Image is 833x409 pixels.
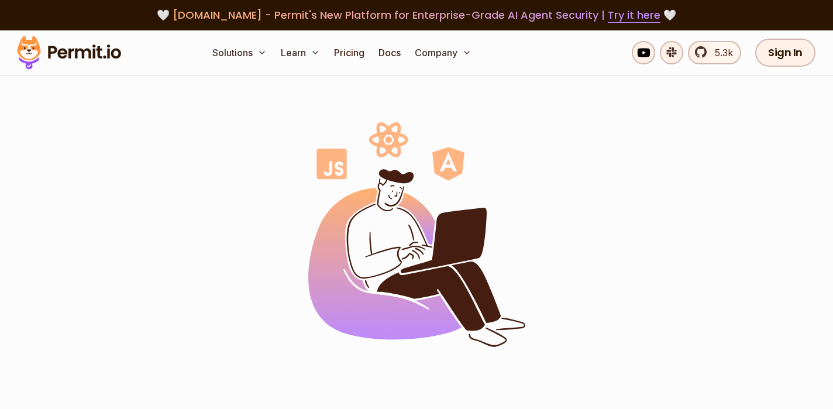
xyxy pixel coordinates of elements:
button: Company [410,41,476,64]
button: Learn [276,41,325,64]
button: Solutions [208,41,271,64]
a: 5.3k [688,41,741,64]
img: Permit logo [12,33,126,73]
a: Try it here [608,8,660,23]
span: [DOMAIN_NAME] - Permit's New Platform for Enterprise-Grade AI Agent Security | [173,8,660,22]
img: Permit logo [308,122,525,347]
a: Pricing [329,41,369,64]
a: Sign In [755,39,815,67]
span: 5.3k [708,46,733,60]
a: Docs [374,41,405,64]
div: 🤍 🤍 [28,7,805,23]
